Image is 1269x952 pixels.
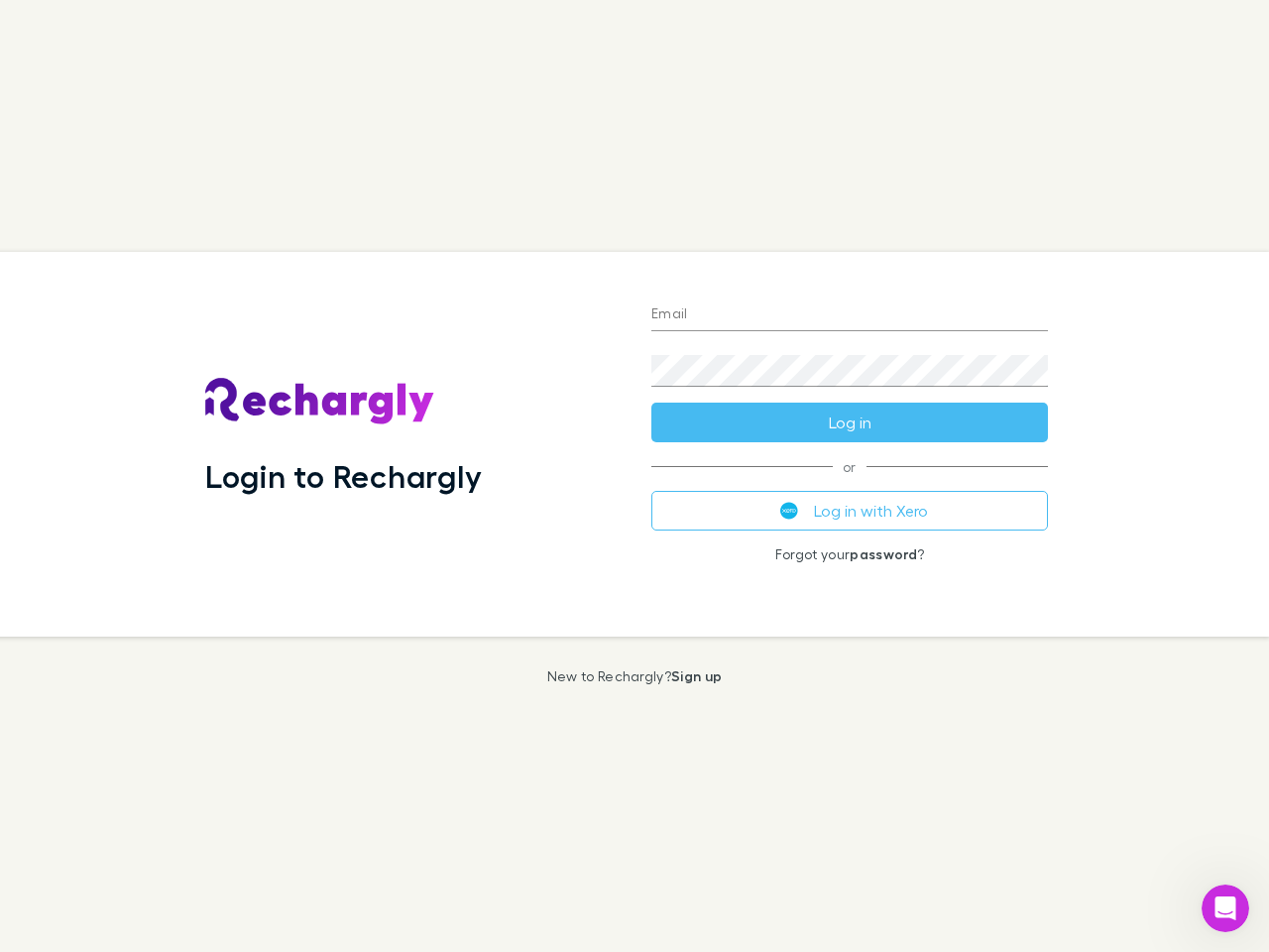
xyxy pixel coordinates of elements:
p: Forgot your ? [651,546,1048,562]
a: Sign up [671,667,722,684]
button: Log in [651,403,1048,442]
h1: Login to Rechargly [205,457,482,495]
button: Log in with Xero [651,491,1048,531]
p: New to Rechargly? [547,668,723,684]
span: or [651,466,1048,467]
a: password [850,545,917,562]
iframe: Intercom live chat [1202,885,1249,932]
img: Xero's logo [780,502,798,520]
img: Rechargly's Logo [205,378,435,425]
